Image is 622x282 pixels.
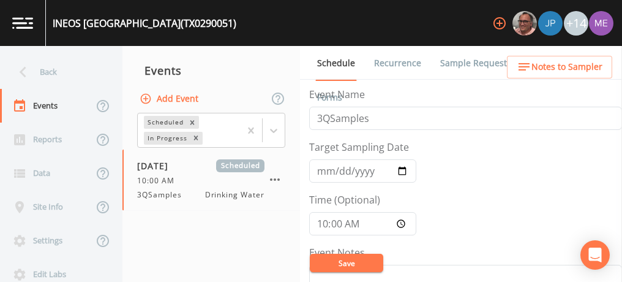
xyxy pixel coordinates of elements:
div: Events [122,55,300,86]
a: Recurrence [372,46,423,80]
div: Joshua gere Paul [538,11,563,36]
a: [DATE]Scheduled10:00 AM3QSamplesDrinking Water [122,150,300,211]
span: Notes to Sampler [531,59,602,75]
label: Time (Optional) [309,192,380,207]
a: COC Details [528,46,580,80]
span: Scheduled [216,159,264,172]
div: Mike Franklin [512,11,538,36]
span: 3QSamples [137,189,189,200]
span: 10:00 AM [137,175,182,186]
label: Target Sampling Date [309,140,409,154]
a: Schedule [315,46,357,81]
img: e2d790fa78825a4bb76dcb6ab311d44c [512,11,537,36]
label: Event Name [309,87,365,102]
div: In Progress [144,132,189,145]
button: Save [310,254,383,272]
div: Open Intercom Messenger [580,240,610,270]
div: +14 [564,11,588,36]
a: Forms [315,80,344,115]
button: Add Event [137,88,203,110]
div: Remove Scheduled [185,116,199,129]
img: logo [12,17,33,29]
div: Remove In Progress [189,132,203,145]
label: Event Notes [309,245,365,260]
img: d4d65db7c401dd99d63b7ad86343d265 [589,11,613,36]
span: Drinking Water [205,189,264,200]
div: Scheduled [144,116,185,129]
img: 41241ef155101aa6d92a04480b0d0000 [538,11,563,36]
span: [DATE] [137,159,177,172]
button: Notes to Sampler [507,56,612,78]
a: Sample Requests [438,46,513,80]
div: INEOS [GEOGRAPHIC_DATA] (TX0290051) [53,16,236,31]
